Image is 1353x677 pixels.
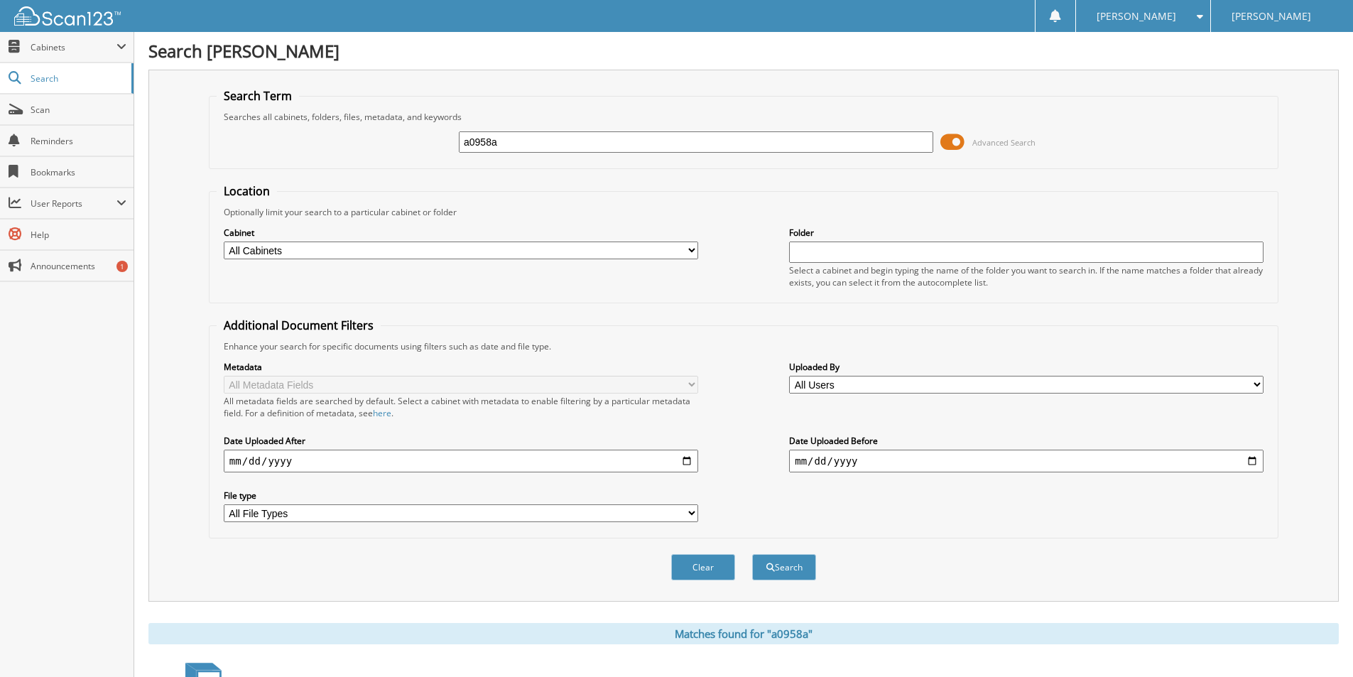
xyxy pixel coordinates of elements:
label: Cabinet [224,227,698,239]
span: Help [31,229,126,241]
div: Enhance your search for specific documents using filters such as date and file type. [217,340,1271,352]
label: Uploaded By [789,361,1264,373]
div: All metadata fields are searched by default. Select a cabinet with metadata to enable filtering b... [224,395,698,419]
legend: Location [217,183,277,199]
input: end [789,450,1264,472]
h1: Search [PERSON_NAME] [148,39,1339,63]
span: User Reports [31,197,116,210]
div: Matches found for "a0958a" [148,623,1339,644]
span: Bookmarks [31,166,126,178]
span: [PERSON_NAME] [1232,12,1311,21]
img: scan123-logo-white.svg [14,6,121,26]
div: Searches all cabinets, folders, files, metadata, and keywords [217,111,1271,123]
span: Announcements [31,260,126,272]
button: Clear [671,554,735,580]
label: Date Uploaded Before [789,435,1264,447]
div: Optionally limit your search to a particular cabinet or folder [217,206,1271,218]
span: Reminders [31,135,126,147]
label: Folder [789,227,1264,239]
span: Advanced Search [972,137,1036,148]
span: [PERSON_NAME] [1097,12,1176,21]
a: here [373,407,391,419]
legend: Additional Document Filters [217,318,381,333]
label: File type [224,489,698,502]
div: Select a cabinet and begin typing the name of the folder you want to search in. If the name match... [789,264,1264,288]
span: Scan [31,104,126,116]
button: Search [752,554,816,580]
div: 1 [116,261,128,272]
span: Search [31,72,124,85]
input: start [224,450,698,472]
span: Cabinets [31,41,116,53]
label: Metadata [224,361,698,373]
label: Date Uploaded After [224,435,698,447]
legend: Search Term [217,88,299,104]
